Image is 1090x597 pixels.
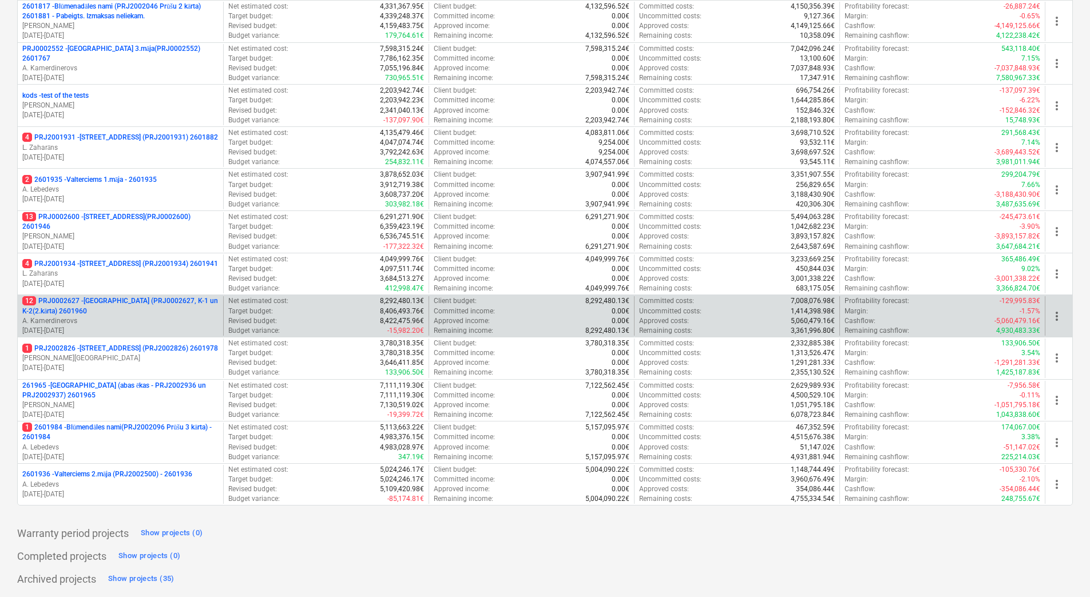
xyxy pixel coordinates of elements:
p: Margin : [845,138,868,148]
p: 4,132,596.52€ [585,2,629,11]
p: Net estimated cost : [228,170,288,180]
span: more_vert [1050,351,1064,365]
p: 5,494,063.28€ [791,212,835,222]
p: 3,792,242.63€ [380,148,424,157]
p: 3,684,513.27€ [380,274,424,284]
p: [PERSON_NAME] [22,400,219,410]
p: 0.00€ [612,232,629,241]
p: Uncommitted costs : [639,54,701,63]
p: 9,254.00€ [598,148,629,157]
p: Profitability forecast : [845,2,909,11]
p: 7.14% [1021,138,1040,148]
p: 4,135,479.46€ [380,128,424,138]
p: 2,188,193.80€ [791,116,835,125]
p: Remaining income : [434,200,493,209]
p: 2601817 - Blūmenadāles nami (PRJ2002046 Prūšu 2 kārta) 2601881 - Pabeigts. Izmaksas neliekam. [22,2,219,21]
p: -3,001,338.22€ [994,274,1040,284]
span: more_vert [1050,393,1064,407]
p: Remaining income : [434,116,493,125]
div: 12PRJ0002627 -[GEOGRAPHIC_DATA] (PRJ0002627, K-1 un K-2(2.kārta) 2601960A. Kamerdinerovs[DATE]-[D... [22,296,219,336]
p: Revised budget : [228,106,277,116]
p: 3,366,824.70€ [996,284,1040,293]
p: Budget variance : [228,116,280,125]
p: Committed income : [434,222,495,232]
p: Revised budget : [228,274,277,284]
p: Cashflow : [845,21,875,31]
p: -4,149,125.66€ [994,21,1040,31]
div: 1PRJ2002826 -[STREET_ADDRESS] (PRJ2002826) 2601978[PERSON_NAME][GEOGRAPHIC_DATA][DATE]-[DATE] [22,344,219,373]
p: 0.00€ [612,222,629,232]
p: 0.00€ [612,264,629,274]
p: 2601935 - Valterciems 1.māja - 2601935 [22,175,157,185]
p: 1,644,285.86€ [791,95,835,105]
p: 683,175.05€ [796,284,835,293]
p: PRJ0002627 - [GEOGRAPHIC_DATA] (PRJ0002627, K-1 un K-2(2.kārta) 2601960 [22,296,219,316]
p: Approved costs : [639,190,689,200]
iframe: Chat Widget [1033,542,1090,597]
p: Net estimated cost : [228,254,288,264]
span: more_vert [1050,99,1064,113]
p: 365,486.49€ [1001,254,1040,264]
p: Committed costs : [639,128,694,138]
p: -0.65% [1020,11,1040,21]
p: Committed costs : [639,254,694,264]
button: Show projects (0) [116,547,183,565]
p: Remaining costs : [639,200,692,209]
p: 3,698,710.52€ [791,128,835,138]
p: Committed income : [434,95,495,105]
div: PRJ0002552 -[GEOGRAPHIC_DATA] 3.māja(PRJ0002552) 2601767A. Kamerdinerovs[DATE]-[DATE] [22,44,219,83]
p: [PERSON_NAME][GEOGRAPHIC_DATA] [22,353,219,363]
p: Net estimated cost : [228,128,288,138]
p: 3,608,737.20€ [380,190,424,200]
p: -152,846.32€ [1000,106,1040,116]
p: 9,127.36€ [804,11,835,21]
p: Client budget : [434,170,477,180]
p: Uncommitted costs : [639,95,701,105]
p: [PERSON_NAME] [22,21,219,31]
p: 9,254.00€ [598,138,629,148]
p: 3,698,697.52€ [791,148,835,157]
p: Profitability forecast : [845,44,909,54]
p: -137,097.39€ [1000,86,1040,95]
p: 4,339,248.37€ [380,11,424,21]
p: Remaining income : [434,284,493,293]
p: Committed income : [434,180,495,190]
p: 3,188,430.90€ [791,190,835,200]
button: Show projects (35) [105,570,177,588]
p: Cashflow : [845,63,875,73]
span: 2 [22,175,32,184]
p: 0.00€ [612,274,629,284]
p: [DATE] - [DATE] [22,242,219,252]
p: 450,844.03€ [796,264,835,274]
p: Committed income : [434,11,495,21]
p: Approved costs : [639,274,689,284]
p: 696,754.26€ [796,86,835,95]
p: 7,598,315.24€ [585,73,629,83]
p: 0.00€ [612,21,629,31]
p: 7,042,096.24€ [791,44,835,54]
p: Approved costs : [639,63,689,73]
p: 93,532.11€ [800,138,835,148]
p: Profitability forecast : [845,254,909,264]
p: Profitability forecast : [845,128,909,138]
p: 303,982.18€ [385,200,424,209]
span: 1 [22,423,32,432]
p: Committed costs : [639,170,694,180]
span: more_vert [1050,183,1064,197]
p: Remaining income : [434,31,493,41]
p: 4,049,999.76€ [380,254,424,264]
p: 3,878,652.03€ [380,170,424,180]
p: Client budget : [434,128,477,138]
p: 291,568.43€ [1001,128,1040,138]
span: 13 [22,212,36,221]
p: Margin : [845,264,868,274]
p: kods - test of the tests [22,91,89,101]
p: 2,341,040.13€ [380,106,424,116]
p: Approved income : [434,21,490,31]
div: kods -test of the tests[PERSON_NAME][DATE]-[DATE] [22,91,219,120]
p: [DATE] - [DATE] [22,153,219,162]
p: -177,322.32€ [383,242,424,252]
p: Budget variance : [228,242,280,252]
p: Remaining income : [434,157,493,167]
p: 254,832.11€ [385,157,424,167]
